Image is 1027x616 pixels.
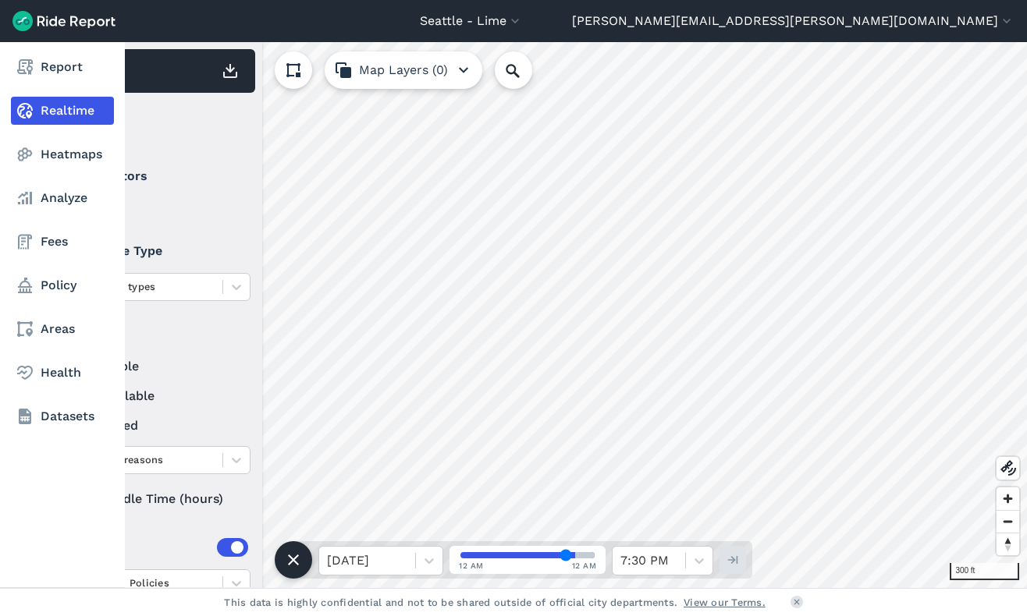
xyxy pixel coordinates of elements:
[684,595,766,610] a: View our Terms.
[459,560,484,572] span: 12 AM
[495,51,557,89] input: Search Location or Vehicles
[63,526,248,569] summary: Areas
[950,563,1019,580] div: 300 ft
[11,140,114,168] a: Heatmaps
[11,53,114,81] a: Report
[63,198,251,217] label: Lime
[11,402,114,430] a: Datasets
[420,12,523,30] button: Seattle - Lime
[997,487,1019,510] button: Zoom in
[63,387,251,405] label: unavailable
[325,51,482,89] button: Map Layers (0)
[997,510,1019,533] button: Zoom out
[11,184,114,212] a: Analyze
[572,12,1015,30] button: [PERSON_NAME][EMAIL_ADDRESS][PERSON_NAME][DOMAIN_NAME]
[57,100,255,148] div: Filter
[572,560,597,572] span: 12 AM
[12,11,115,31] img: Ride Report
[11,228,114,256] a: Fees
[11,315,114,343] a: Areas
[11,271,114,299] a: Policy
[63,229,248,273] summary: Vehicle Type
[50,42,1027,588] canvas: Map
[11,359,114,387] a: Health
[63,416,251,435] label: reserved
[63,154,248,198] summary: Operators
[63,313,248,357] summary: Status
[63,485,251,513] div: Idle Time (hours)
[63,357,251,376] label: available
[11,97,114,125] a: Realtime
[997,533,1019,555] button: Reset bearing to north
[84,538,248,557] div: Areas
